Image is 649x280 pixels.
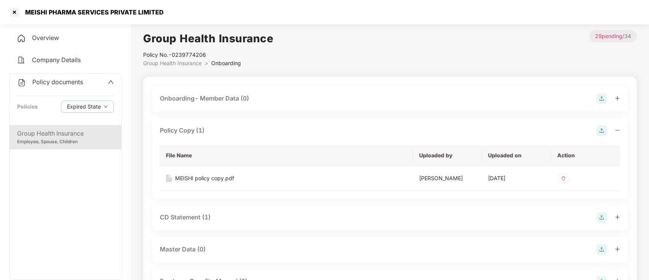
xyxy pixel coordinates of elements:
th: Uploaded on [482,145,551,166]
div: Group Health Insurance [17,129,114,138]
div: Policy Copy (1) [160,126,204,135]
button: Expired Statedown [61,101,114,113]
div: Master Data (0) [160,245,206,254]
span: down [104,105,108,109]
div: CD Statement (1) [160,213,210,222]
span: plus [615,246,620,252]
img: svg+xml;base64,PHN2ZyB4bWxucz0iaHR0cDovL3d3dy53My5vcmcvMjAwMC9zdmciIHdpZHRoPSIxNiIgaGVpZ2h0PSIyMC... [166,174,172,182]
span: plus [615,214,620,220]
div: [DATE] [488,174,545,182]
div: MEISHI policy copy.pdf [175,174,234,182]
p: / 34 [589,30,637,42]
span: 29 pending [595,33,622,39]
div: Policy No.- 0239774206 [143,51,273,59]
th: Uploaded by [413,145,482,166]
th: File Name [160,145,413,166]
img: svg+xml;base64,PHN2ZyB4bWxucz0iaHR0cDovL3d3dy53My5vcmcvMjAwMC9zdmciIHdpZHRoPSIyNCIgaGVpZ2h0PSIyNC... [17,56,26,65]
img: svg+xml;base64,PHN2ZyB4bWxucz0iaHR0cDovL3d3dy53My5vcmcvMjAwMC9zdmciIHdpZHRoPSIyOCIgaGVpZ2h0PSIyOC... [596,244,607,255]
div: [PERSON_NAME] [419,174,476,182]
th: Action [551,145,620,166]
span: up [108,79,114,85]
img: svg+xml;base64,PHN2ZyB4bWxucz0iaHR0cDovL3d3dy53My5vcmcvMjAwMC9zdmciIHdpZHRoPSIyNCIgaGVpZ2h0PSIyNC... [17,34,26,43]
img: svg+xml;base64,PHN2ZyB4bWxucz0iaHR0cDovL3d3dy53My5vcmcvMjAwMC9zdmciIHdpZHRoPSIyNCIgaGVpZ2h0PSIyNC... [17,78,26,87]
img: svg+xml;base64,PHN2ZyB4bWxucz0iaHR0cDovL3d3dy53My5vcmcvMjAwMC9zdmciIHdpZHRoPSIyOCIgaGVpZ2h0PSIyOC... [596,212,607,223]
span: Group Health Insurance [143,60,202,66]
span: plus [615,96,620,101]
span: Expired State [67,102,101,111]
h1: Group Health Insurance [143,30,273,47]
div: Policies [17,102,38,111]
span: > [205,60,208,66]
div: Onboarding- Member Data (0) [160,94,249,103]
span: Overview [32,34,59,42]
img: svg+xml;base64,PHN2ZyB4bWxucz0iaHR0cDovL3d3dy53My5vcmcvMjAwMC9zdmciIHdpZHRoPSIyOCIgaGVpZ2h0PSIyOC... [596,93,607,104]
span: minus [615,128,620,133]
span: Company Details [32,56,81,64]
div: MEISHI PHARMA SERVICES PRIVATE LIMITED [21,8,164,16]
span: Onboarding [211,60,241,66]
div: Employee, Spouse, Children [17,138,114,146]
span: Policy documents [32,78,83,86]
img: svg+xml;base64,PHN2ZyB4bWxucz0iaHR0cDovL3d3dy53My5vcmcvMjAwMC9zdmciIHdpZHRoPSIyOCIgaGVpZ2h0PSIyOC... [596,125,607,136]
img: svg+xml;base64,PHN2ZyB4bWxucz0iaHR0cDovL3d3dy53My5vcmcvMjAwMC9zdmciIHdpZHRoPSIzMiIgaGVpZ2h0PSIzMi... [557,172,569,184]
